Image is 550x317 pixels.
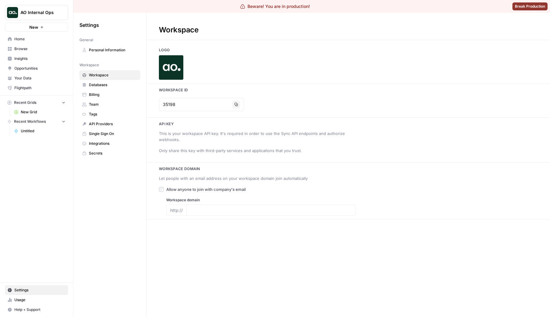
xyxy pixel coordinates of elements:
a: Secrets [79,148,140,158]
button: Workspace: AO Internal Ops [5,5,68,20]
a: Integrations [79,139,140,148]
span: General [79,37,93,43]
img: AO Internal Ops Logo [7,7,18,18]
span: Usage [14,297,65,303]
span: Help + Support [14,307,65,312]
span: Flightpath [14,85,65,91]
div: Let people with an email address on your workspace domain join automatically [159,175,348,181]
span: Billing [89,92,137,97]
div: Beware! You are in production! [240,3,310,9]
a: New Grid [11,107,68,117]
button: Recent Workflows [5,117,68,126]
a: Flightpath [5,83,68,93]
a: Home [5,34,68,44]
a: Opportunities [5,64,68,73]
a: Personal Information [79,45,140,55]
a: Databases [79,80,140,90]
span: Untitled [21,128,65,134]
button: Recent Grids [5,98,68,107]
span: Allow anyone to join with company's email [166,186,246,192]
img: Company Logo [159,55,183,80]
h3: Workspace Domain [147,166,550,172]
span: Opportunities [14,66,65,71]
a: Settings [5,285,68,295]
a: Billing [79,90,140,100]
a: Browse [5,44,68,54]
span: Secrets [89,151,137,156]
a: Insights [5,54,68,64]
span: Home [14,36,65,42]
h3: Workspace Id [147,87,550,93]
a: Team [79,100,140,109]
label: Workspace domain [166,197,356,203]
a: Usage [5,295,68,305]
span: Break Production [515,4,545,9]
div: http:// [166,205,186,216]
span: Recent Workflows [14,119,46,124]
span: Workspace [89,72,137,78]
div: Workspace [147,25,211,35]
span: Your Data [14,75,65,81]
button: Help + Support [5,305,68,315]
h3: Logo [147,47,550,53]
span: New Grid [21,109,65,115]
a: API Providers [79,119,140,129]
a: Your Data [5,73,68,83]
span: Recent Grids [14,100,36,105]
a: Tags [79,109,140,119]
a: Workspace [79,70,140,80]
div: This is your workspace API key. It's required in order to use the Sync API endpoints and authoriz... [159,130,348,143]
span: Settings [14,287,65,293]
span: Browse [14,46,65,52]
button: Break Production [512,2,548,10]
h3: Api key [147,121,550,127]
input: Allow anyone to join with company's email [159,187,164,192]
button: New [5,23,68,32]
span: New [29,24,38,30]
span: Insights [14,56,65,61]
a: Single Sign On [79,129,140,139]
span: API Providers [89,121,137,127]
span: Settings [79,21,99,29]
span: AO Internal Ops [20,9,57,16]
span: Single Sign On [89,131,137,137]
span: Integrations [89,141,137,146]
span: Personal Information [89,47,137,53]
a: Untitled [11,126,68,136]
span: Team [89,102,137,107]
span: Workspace [79,62,99,68]
span: Tags [89,111,137,117]
div: Only share this key with third-party services and applications that you trust. [159,148,348,154]
span: Databases [89,82,137,88]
